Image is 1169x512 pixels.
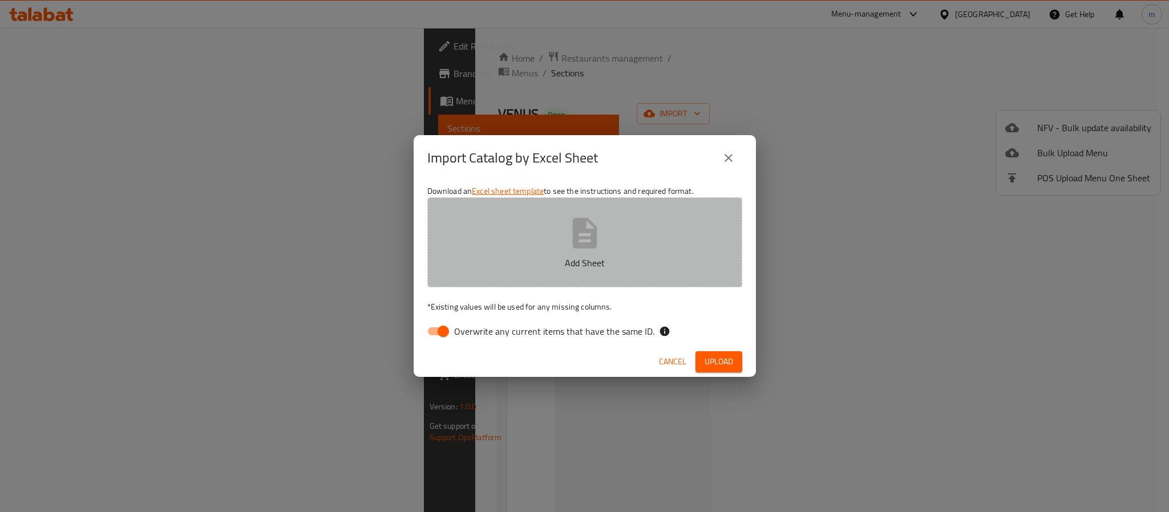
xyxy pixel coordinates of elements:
[715,144,742,172] button: close
[695,351,742,372] button: Upload
[472,184,544,198] a: Excel sheet template
[445,256,725,270] p: Add Sheet
[414,181,756,346] div: Download an to see the instructions and required format.
[659,355,686,369] span: Cancel
[427,301,742,312] p: Existing values will be used for any missing columns.
[427,149,598,167] h2: Import Catalog by Excel Sheet
[454,324,654,338] span: Overwrite any current items that have the same ID.
[427,197,742,287] button: Add Sheet
[654,351,691,372] button: Cancel
[659,326,670,337] svg: If the overwrite option isn't selected, then the items that match an existing ID will be ignored ...
[705,355,733,369] span: Upload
